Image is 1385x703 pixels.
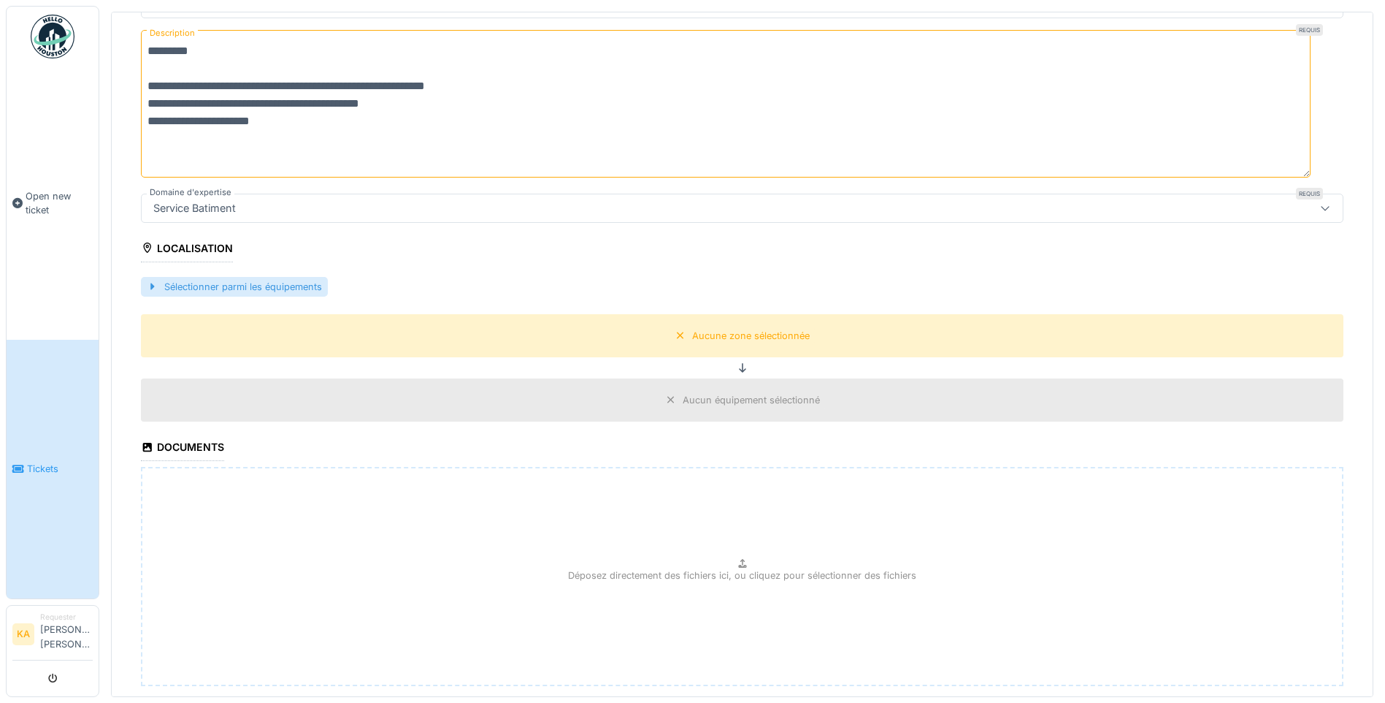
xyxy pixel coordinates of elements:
[568,569,916,582] p: Déposez directement des fichiers ici, ou cliquez pour sélectionner des fichiers
[141,237,233,262] div: Localisation
[27,462,93,476] span: Tickets
[31,15,74,58] img: Badge_color-CXgf-gQk.svg
[40,612,93,623] div: Requester
[141,436,224,461] div: Documents
[141,277,328,297] div: Sélectionner parmi les équipements
[1296,188,1323,199] div: Requis
[26,189,93,217] span: Open new ticket
[147,24,198,42] label: Description
[12,623,34,645] li: KA
[12,612,93,661] a: KA Requester[PERSON_NAME] [PERSON_NAME]
[683,393,820,407] div: Aucun équipement sélectionné
[147,200,242,216] div: Service Batiment
[1296,24,1323,36] div: Requis
[40,612,93,657] li: [PERSON_NAME] [PERSON_NAME]
[7,340,99,598] a: Tickets
[147,186,234,199] label: Domaine d'expertise
[692,329,810,343] div: Aucune zone sélectionnée
[7,66,99,340] a: Open new ticket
